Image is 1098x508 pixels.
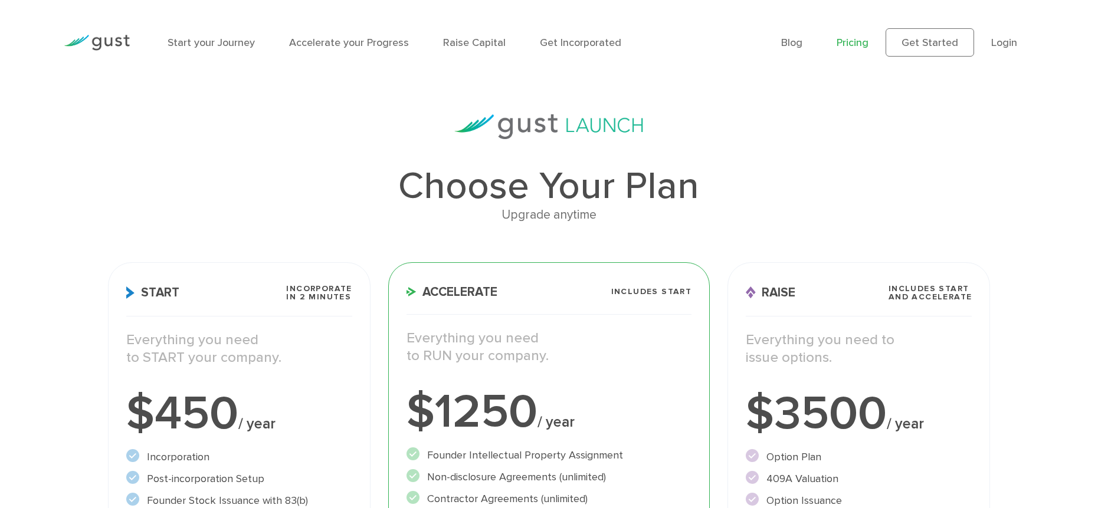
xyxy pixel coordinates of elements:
h1: Choose Your Plan [107,167,990,205]
a: Raise Capital [443,37,506,49]
span: / year [238,415,276,433]
a: Pricing [837,37,868,49]
span: Raise [746,286,795,299]
div: $1250 [407,388,691,436]
span: Includes START [611,288,692,296]
span: Start [126,286,179,299]
p: Everything you need to issue options. [746,331,972,367]
div: $450 [126,390,352,437]
li: Option Plan [746,449,972,465]
li: Post-incorporation Setup [126,471,352,487]
li: Founder Intellectual Property Assignment [407,447,691,463]
div: Upgrade anytime [107,205,990,225]
a: Accelerate your Progress [289,37,409,49]
span: / year [537,413,575,431]
span: / year [887,415,924,433]
p: Everything you need to RUN your company. [407,329,691,365]
li: Contractor Agreements (unlimited) [407,491,691,507]
a: Get Started [886,28,974,57]
img: Raise Icon [746,286,756,299]
li: 409A Valuation [746,471,972,487]
a: Login [991,37,1017,49]
img: Accelerate Icon [407,287,417,296]
img: Gust Logo [64,35,130,51]
li: Incorporation [126,449,352,465]
span: Accelerate [407,286,497,298]
a: Start your Journey [168,37,255,49]
a: Get Incorporated [540,37,621,49]
span: Includes START and ACCELERATE [889,285,972,301]
a: Blog [781,37,802,49]
li: Non-disclosure Agreements (unlimited) [407,469,691,485]
img: Start Icon X2 [126,286,135,299]
p: Everything you need to START your company. [126,331,352,367]
div: $3500 [746,390,972,437]
img: gust-launch-logos.svg [454,114,643,139]
span: Incorporate in 2 Minutes [286,285,352,301]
